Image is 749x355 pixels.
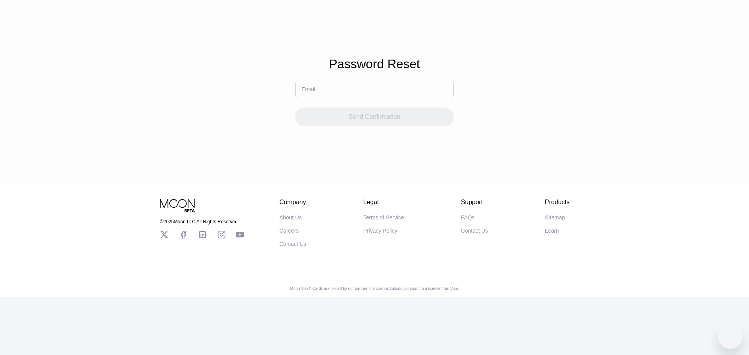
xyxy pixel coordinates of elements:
div: Sitemap [545,214,565,221]
div: Contact Us [461,228,488,234]
div: Moon Visa® Cards are issued by our partner financial institutions, pursuant to a license from Visa. [284,286,465,291]
div: FAQs [461,214,475,221]
div: Support [461,199,488,206]
div: Learn [545,228,559,234]
div: Company [279,199,306,206]
div: Legal [363,199,404,206]
div: Products [545,199,570,206]
iframe: Кнопка запуска окна обмена сообщениями [718,324,743,349]
div: Careers [279,228,299,234]
div: Privacy Policy [363,228,397,234]
div: Terms of Service [363,214,404,221]
div: About Us [279,214,302,221]
div: Password Reset [329,57,420,71]
div: Contact Us [279,241,306,247]
div: © 2025 Moon LLC All Rights Reserved [160,219,244,224]
div: Email [302,86,315,92]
